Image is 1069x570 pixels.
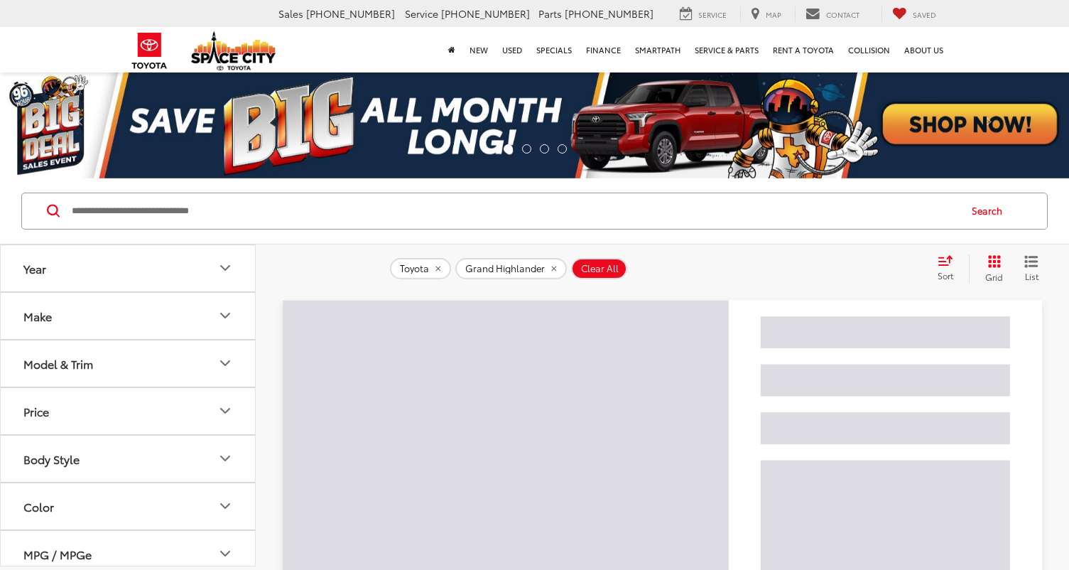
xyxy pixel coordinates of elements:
[938,269,953,281] span: Sort
[441,6,530,21] span: [PHONE_NUMBER]
[766,27,841,72] a: Rent a Toyota
[579,27,628,72] a: Finance
[913,9,936,20] span: Saved
[495,27,529,72] a: Used
[23,357,93,370] div: Model & Trim
[465,263,545,274] span: Grand Highlander
[930,254,969,283] button: Select sort value
[571,258,627,279] button: Clear All
[23,500,54,513] div: Color
[1,388,256,434] button: PricePrice
[123,28,176,74] img: Toyota
[217,545,234,562] div: MPG / MPGe
[23,309,52,323] div: Make
[1,340,256,387] button: Model & TrimModel & Trim
[455,258,567,279] button: remove Grand%20Highlander
[529,27,579,72] a: Specials
[23,262,46,275] div: Year
[969,254,1014,283] button: Grid View
[628,27,688,72] a: SmartPath
[841,27,897,72] a: Collision
[826,9,859,20] span: Contact
[985,271,1003,283] span: Grid
[217,259,234,276] div: Year
[23,452,80,466] div: Body Style
[698,9,727,20] span: Service
[538,6,562,21] span: Parts
[1,483,256,529] button: ColorColor
[1,436,256,482] button: Body StyleBody Style
[217,355,234,372] div: Model & Trim
[897,27,950,72] a: About Us
[278,6,303,21] span: Sales
[191,31,276,70] img: Space City Toyota
[1024,270,1038,282] span: List
[390,258,451,279] button: remove Toyota
[217,450,234,467] div: Body Style
[881,6,947,22] a: My Saved Vehicles
[70,194,958,228] input: Search by Make, Model, or Keyword
[1,245,256,291] button: YearYear
[740,6,792,22] a: Map
[958,193,1023,229] button: Search
[565,6,653,21] span: [PHONE_NUMBER]
[405,6,438,21] span: Service
[23,547,92,561] div: MPG / MPGe
[688,27,766,72] a: Service & Parts
[441,27,462,72] a: Home
[306,6,395,21] span: [PHONE_NUMBER]
[581,263,619,274] span: Clear All
[1,293,256,339] button: MakeMake
[217,498,234,515] div: Color
[1014,254,1049,283] button: List View
[217,307,234,324] div: Make
[795,6,870,22] a: Contact
[217,402,234,419] div: Price
[400,263,429,274] span: Toyota
[766,9,781,20] span: Map
[23,404,49,418] div: Price
[669,6,737,22] a: Service
[462,27,495,72] a: New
